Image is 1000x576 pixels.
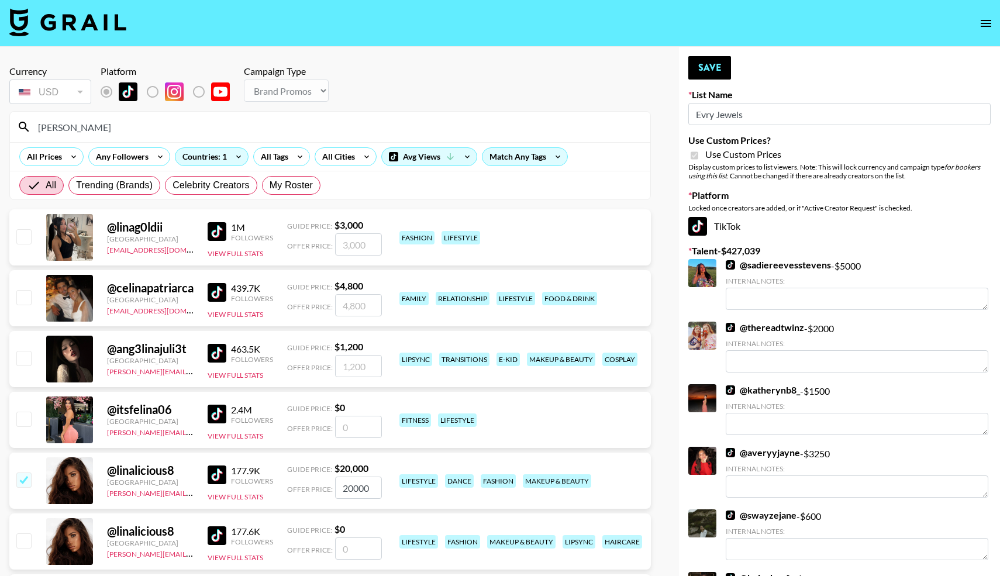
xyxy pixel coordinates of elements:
div: @ celinapatriarca [107,281,194,295]
div: - $ 600 [726,509,988,560]
div: @ itsfelina06 [107,402,194,417]
img: TikTok [726,448,735,457]
img: Instagram [165,82,184,101]
div: fashion [445,535,480,549]
span: Celebrity Creators [173,178,250,192]
img: TikTok [208,344,226,363]
a: @averyyjayne [726,447,800,458]
div: makeup & beauty [487,535,556,549]
div: Internal Notes: [726,402,988,411]
div: Followers [231,294,273,303]
strong: $ 0 [335,402,345,413]
strong: $ 4,800 [335,280,363,291]
div: Internal Notes: [726,339,988,348]
input: 0 [335,537,382,560]
div: @ linalicious8 [107,524,194,539]
div: food & drink [542,292,597,305]
div: - $ 5000 [726,259,988,310]
strong: $ 3,000 [335,219,363,230]
div: Countries: 1 [175,148,248,165]
div: [GEOGRAPHIC_DATA] [107,295,194,304]
div: 1M [231,222,273,233]
div: Match Any Tags [482,148,567,165]
img: TikTok [726,323,735,332]
span: Guide Price: [287,404,332,413]
div: [GEOGRAPHIC_DATA] [107,478,194,487]
div: - $ 2000 [726,322,988,372]
img: TikTok [726,260,735,270]
div: family [399,292,429,305]
em: for bookers using this list [688,163,980,180]
span: Offer Price: [287,424,333,433]
div: Followers [231,477,273,485]
div: USD [12,82,89,102]
span: Guide Price: [287,343,332,352]
div: TikTok [688,217,991,236]
div: Display custom prices to list viewers. Note: This will lock currency and campaign type . Cannot b... [688,163,991,180]
div: [GEOGRAPHIC_DATA] [107,356,194,365]
div: List locked to TikTok. [101,80,239,104]
div: Followers [231,416,273,425]
div: dance [445,474,474,488]
div: @ linalicious8 [107,463,194,478]
div: fashion [481,474,516,488]
span: Use Custom Prices [705,149,781,160]
div: e-kid [496,353,520,366]
span: All [46,178,56,192]
input: 4,800 [335,294,382,316]
button: open drawer [974,12,998,35]
img: TikTok [208,526,226,545]
a: @swayzejane [726,509,796,521]
div: All Tags [254,148,291,165]
button: View Full Stats [208,371,263,380]
div: lipsync [563,535,595,549]
div: lifestyle [399,474,438,488]
div: Any Followers [89,148,151,165]
img: Grail Talent [9,8,126,36]
div: Internal Notes: [726,464,988,473]
div: lifestyle [442,231,480,244]
div: [GEOGRAPHIC_DATA] [107,417,194,426]
div: Followers [231,537,273,546]
input: 0 [335,416,382,438]
div: 463.5K [231,343,273,355]
div: Followers [231,233,273,242]
img: TikTok [119,82,137,101]
div: 177.6K [231,526,273,537]
a: [PERSON_NAME][EMAIL_ADDRESS][DOMAIN_NAME] [107,547,280,558]
div: - $ 1500 [726,384,988,435]
strong: $ 20,000 [335,463,368,474]
div: haircare [602,535,642,549]
span: Guide Price: [287,465,332,474]
a: [PERSON_NAME][EMAIL_ADDRESS][DOMAIN_NAME] [107,426,280,437]
div: @ ang3linajuli3t [107,342,194,356]
div: lipsync [399,353,432,366]
div: 177.9K [231,465,273,477]
a: [EMAIL_ADDRESS][DOMAIN_NAME] [107,304,225,315]
div: Campaign Type [244,65,329,77]
span: Trending (Brands) [76,178,153,192]
img: TikTok [208,222,226,241]
img: TikTok [208,405,226,423]
div: lifestyle [496,292,535,305]
div: Internal Notes: [726,527,988,536]
div: Followers [231,355,273,364]
a: @katherynb8_ [726,384,800,396]
div: 2.4M [231,404,273,416]
img: TikTok [726,511,735,520]
div: All Cities [315,148,357,165]
div: Currency [9,65,91,77]
div: Avg Views [382,148,477,165]
div: makeup & beauty [523,474,591,488]
a: [PERSON_NAME][EMAIL_ADDRESS][DOMAIN_NAME] [107,487,280,498]
strong: $ 1,200 [335,341,363,352]
img: TikTok [208,283,226,302]
div: fitness [399,413,431,427]
a: [PERSON_NAME][EMAIL_ADDRESS][DOMAIN_NAME] [107,365,280,376]
button: Save [688,56,731,80]
div: 439.7K [231,282,273,294]
img: TikTok [208,465,226,484]
img: TikTok [688,217,707,236]
div: relationship [436,292,489,305]
button: View Full Stats [208,492,263,501]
